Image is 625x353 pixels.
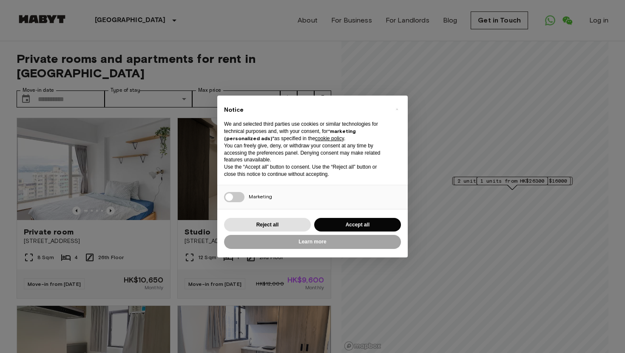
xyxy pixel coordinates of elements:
span: Marketing [249,193,272,200]
p: We and selected third parties use cookies or similar technologies for technical purposes and, wit... [224,121,387,142]
button: Close this notice [390,102,403,116]
button: Reject all [224,218,311,232]
strong: “marketing (personalized ads)” [224,128,356,141]
h2: Notice [224,106,387,114]
span: × [395,104,398,114]
button: Learn more [224,235,401,249]
p: Use the “Accept all” button to consent. Use the “Reject all” button or close this notice to conti... [224,164,387,178]
p: You can freely give, deny, or withdraw your consent at any time by accessing the preferences pane... [224,142,387,164]
a: cookie policy [315,136,344,141]
button: Accept all [314,218,401,232]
